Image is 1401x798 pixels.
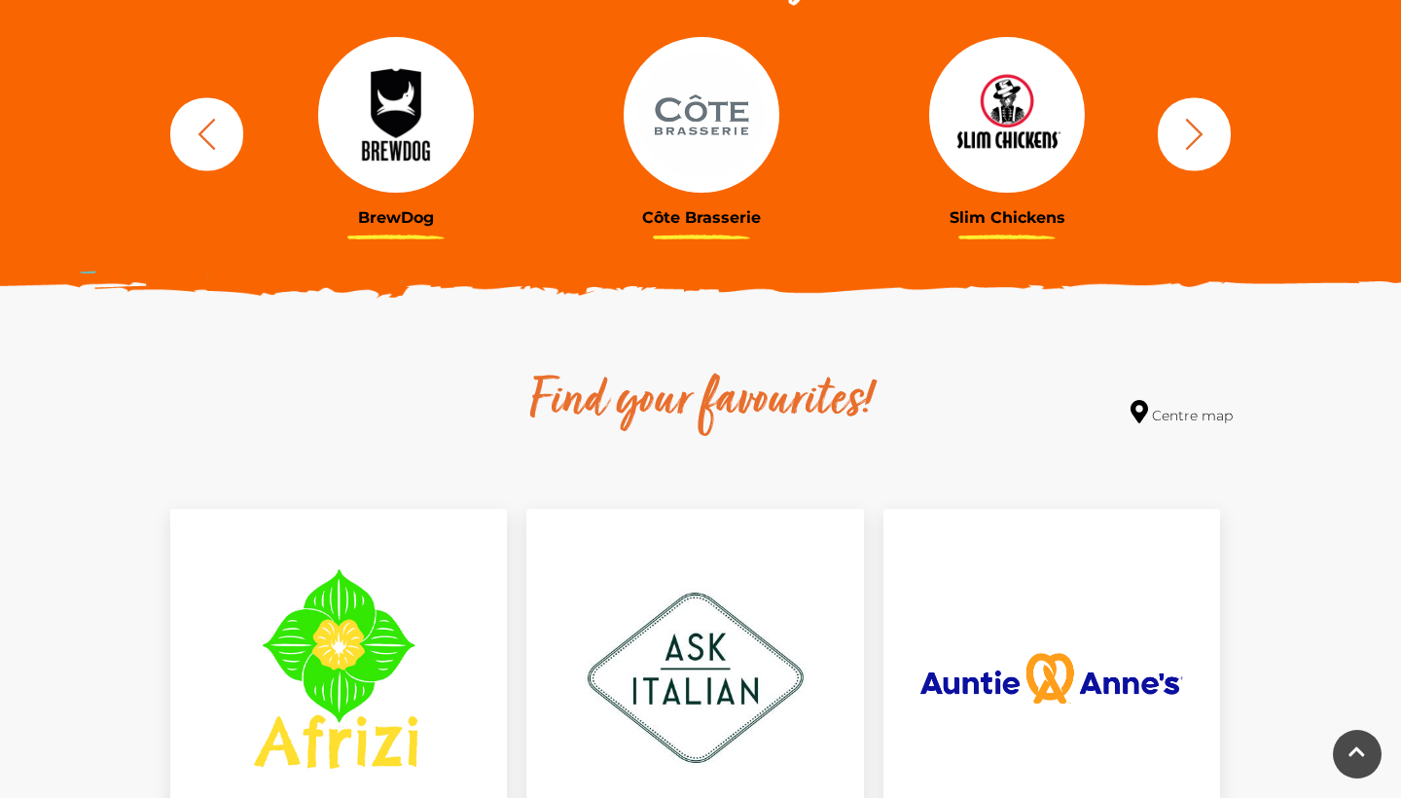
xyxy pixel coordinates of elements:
[1131,400,1233,426] a: Centre map
[869,208,1145,227] h3: Slim Chickens
[258,208,534,227] h3: BrewDog
[345,371,1056,433] h2: Find your favourites!
[563,37,840,227] a: Côte Brasserie
[563,208,840,227] h3: Côte Brasserie
[258,37,534,227] a: BrewDog
[869,37,1145,227] a: Slim Chickens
